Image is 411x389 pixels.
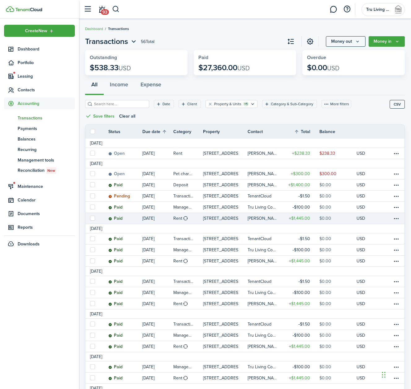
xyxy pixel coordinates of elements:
[319,236,331,242] table-amount-description: $0.00
[322,100,351,108] button: More filters
[108,298,142,309] a: Paid
[289,215,310,222] table-amount-title: $1,445.00
[141,38,154,45] header-page-total: 56 Total
[119,113,135,120] button: Clear all
[203,244,248,255] a: [STREET_ADDRESS][PERSON_NAME]
[282,148,319,159] a: $238.33
[173,182,188,188] table-info-title: Deposit
[173,148,203,159] a: Rent
[319,191,357,201] a: $0.00
[203,298,248,309] a: [STREET_ADDRESS][PERSON_NAME]
[357,298,374,309] a: USD
[173,287,203,298] a: Management fees
[248,330,282,341] a: Tru Living Company, LLC
[357,256,374,266] a: USD
[173,233,203,244] a: Transaction Fee
[173,213,203,224] a: Rent
[142,330,173,341] a: [DATE]
[93,101,147,107] input: Search here...
[142,179,173,190] a: [DATE]
[108,26,129,32] span: Transactions
[203,236,238,242] p: [STREET_ADDRESS][PERSON_NAME]
[288,182,310,188] table-amount-title: $1,400.00
[357,247,365,253] p: USD
[282,168,319,179] a: $300.00
[248,205,279,210] table-profile-info-text: Tru Living Company, LLC
[203,213,248,224] a: [STREET_ADDRESS][PERSON_NAME]
[108,333,123,338] status: Paid
[108,216,123,221] status: Paid
[4,123,75,134] a: Payments
[357,287,374,298] a: USD
[357,182,365,188] p: USD
[25,29,47,33] span: Create New
[248,333,279,338] table-profile-info-text: Tru Living Company, LLC
[85,36,138,47] button: Open menu
[357,148,374,159] a: USD
[248,301,279,306] table-profile-info-text: [PERSON_NAME]
[173,202,203,213] a: Management fees
[142,168,173,179] a: [DATE]
[319,289,331,296] table-amount-description: $0.00
[294,128,319,135] th: Sort
[298,193,310,199] table-amount-title: $1.50
[319,202,357,213] a: $0.00
[282,213,319,224] a: $1,445.00
[357,213,374,224] a: USD
[4,43,75,55] a: Dashboard
[205,100,257,108] filter-tag: Open filter
[173,343,182,350] table-info-title: Rent
[248,290,279,295] table-profile-info-text: Tru Living Company, LLC
[282,233,319,244] a: $1.50
[173,341,203,352] a: Rent
[248,236,271,241] table-profile-info-text: TenantCloud
[142,343,154,350] p: [DATE]
[248,151,279,156] table-profile-info-text: [PERSON_NAME]
[108,171,125,176] status: Open
[248,213,282,224] a: [PERSON_NAME]
[173,150,182,157] table-info-title: Rent
[203,247,238,253] p: [STREET_ADDRESS][PERSON_NAME]
[142,256,173,266] a: [DATE]
[319,300,331,307] table-amount-description: $0.00
[142,171,154,177] p: [DATE]
[82,3,93,15] button: Open sidebar
[319,341,357,352] a: $0.00
[18,115,75,121] span: Transactions
[203,343,238,350] p: [STREET_ADDRESS][PERSON_NAME]
[142,247,154,253] p: [DATE]
[108,151,125,156] status: Open
[4,113,75,123] a: Transactions
[203,256,248,266] a: [STREET_ADDRESS][PERSON_NAME]
[142,276,173,287] a: [DATE]
[357,179,374,190] a: USD
[108,259,123,264] status: Paid
[248,183,279,188] table-profile-info-text: [PERSON_NAME]
[319,215,331,222] table-amount-description: $0.00
[108,301,123,306] status: Paid
[248,244,282,255] a: Tru Living Company, LLC
[282,298,319,309] a: $1,445.00
[6,6,14,12] img: TenantCloud
[357,341,374,352] a: USD
[112,4,120,15] button: Search
[298,321,310,327] table-amount-title: $1.50
[289,258,310,264] table-amount-title: $1,445.00
[173,171,194,177] table-info-title: Pet charge
[271,101,313,107] filter-tag-label: Category & Sub-Category
[248,233,282,244] a: TenantCloud
[282,191,319,201] a: $1.50
[282,330,319,341] a: $100.00
[357,278,365,285] p: USD
[203,148,248,159] a: [STREET_ADDRESS][PERSON_NAME]
[319,171,336,177] table-amount-description: $300.00
[173,193,194,199] table-info-title: Transaction Fee
[134,77,167,95] button: Expense
[142,182,154,188] p: [DATE]
[357,233,374,244] a: USD
[142,236,154,242] p: [DATE]
[108,202,142,213] a: Paid
[142,319,173,330] a: [DATE]
[319,150,335,157] table-amount-description: $238.33
[248,248,279,253] table-profile-info-text: Tru Living Company, LLC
